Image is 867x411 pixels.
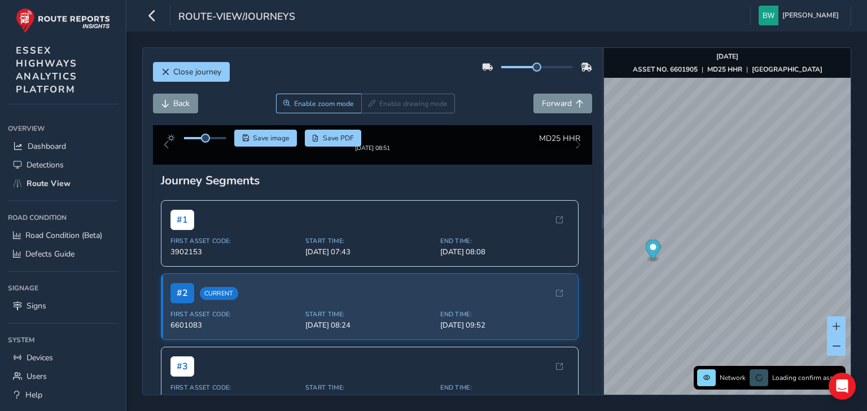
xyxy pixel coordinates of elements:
[305,319,433,328] span: Start Time:
[772,373,842,382] span: Loading confirm assets
[440,392,568,401] span: End Time:
[305,329,433,339] span: [DATE] 08:24
[27,160,64,170] span: Detections
[253,134,290,143] span: Save image
[161,182,584,197] div: Journey Segments
[28,141,66,152] span: Dashboard
[752,65,822,74] strong: [GEOGRAPHIC_DATA]
[338,153,407,161] div: [DATE] 08:51
[27,371,47,382] span: Users
[25,390,42,400] span: Help
[759,6,778,25] img: diamond-layout
[170,256,299,266] span: 3902153
[27,178,71,189] span: Route View
[305,256,433,266] span: [DATE] 07:43
[720,373,746,382] span: Network
[25,249,75,259] span: Defects Guide
[8,367,118,386] a: Users
[8,332,118,348] div: System
[294,99,354,108] span: Enable zoom mode
[305,392,433,401] span: Start Time:
[539,133,580,144] span: MD25 HHR
[8,297,118,315] a: Signs
[8,120,118,137] div: Overview
[8,209,118,226] div: Road Condition
[338,142,407,153] img: Thumbnail frame
[305,246,433,254] span: Start Time:
[782,6,839,25] span: [PERSON_NAME]
[716,52,738,61] strong: [DATE]
[533,94,592,113] button: Forward
[16,44,77,96] span: ESSEX HIGHWAYS ANALYTICS PLATFORM
[170,365,194,386] span: # 3
[440,319,568,328] span: End Time:
[170,219,194,239] span: # 1
[633,65,698,74] strong: ASSET NO. 6601905
[200,296,238,309] span: Current
[153,62,230,82] button: Close journey
[707,65,742,74] strong: MD25 HHR
[440,246,568,254] span: End Time:
[178,10,295,25] span: route-view/journeys
[25,230,102,241] span: Road Condition (Beta)
[170,246,299,254] span: First Asset Code:
[8,156,118,174] a: Detections
[8,348,118,367] a: Devices
[153,94,198,113] button: Back
[27,352,53,363] span: Devices
[8,174,118,193] a: Route View
[646,240,661,263] div: Map marker
[170,292,194,312] span: # 2
[234,130,297,147] button: Save
[276,94,361,113] button: Zoom
[173,98,190,109] span: Back
[542,98,572,109] span: Forward
[829,373,856,400] div: Open Intercom Messenger
[323,134,354,143] span: Save PDF
[440,329,568,339] span: [DATE] 09:52
[170,319,299,328] span: First Asset Code:
[8,245,118,263] a: Defects Guide
[27,300,46,311] span: Signs
[16,8,110,33] img: rr logo
[173,67,221,77] span: Close journey
[8,226,118,245] a: Road Condition (Beta)
[633,65,822,74] div: | |
[305,130,362,147] button: PDF
[170,329,299,339] span: 6601083
[440,256,568,266] span: [DATE] 08:08
[8,386,118,404] a: Help
[759,6,843,25] button: [PERSON_NAME]
[8,137,118,156] a: Dashboard
[170,392,299,401] span: First Asset Code:
[8,280,118,297] div: Signage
